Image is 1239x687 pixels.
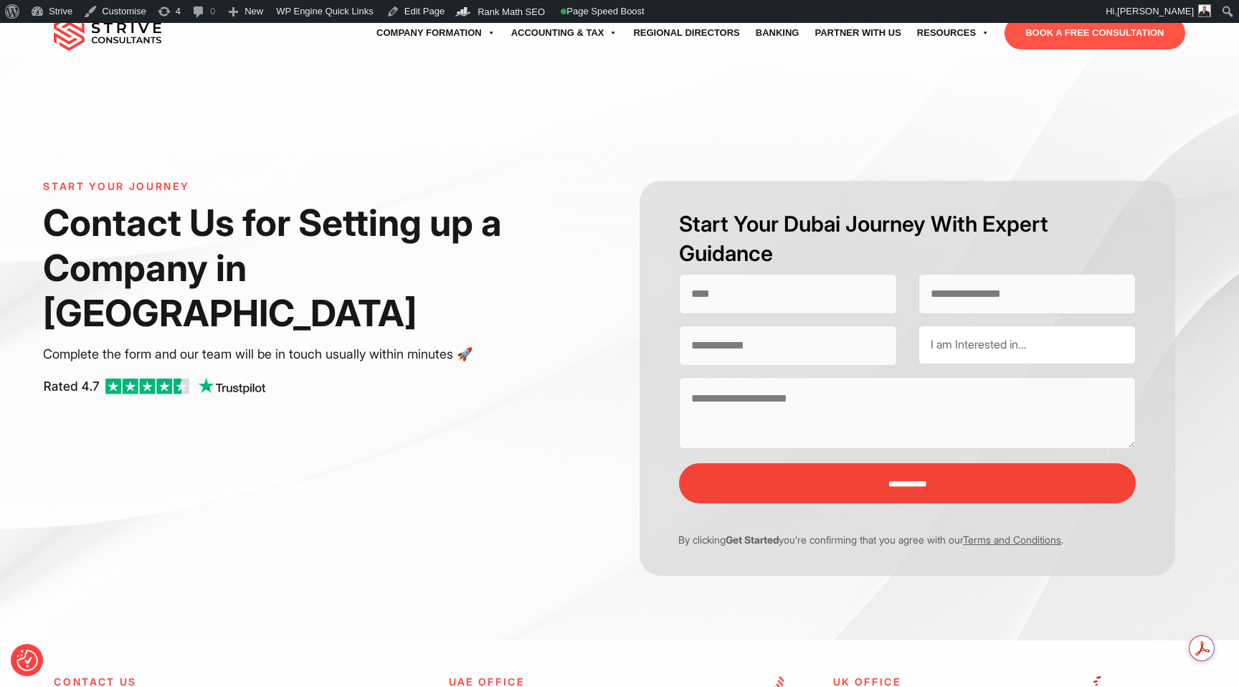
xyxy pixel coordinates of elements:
a: Resources [909,13,997,53]
p: By clicking you’re confirming that you agree with our . [668,532,1125,547]
span: I am Interested in… [931,337,1026,351]
h6: START YOUR JOURNEY [43,181,538,193]
a: Banking [748,13,807,53]
h1: Contact Us for Setting up a Company in [GEOGRAPHIC_DATA] [43,200,538,336]
img: Revisit consent button [16,650,38,671]
p: Complete the form and our team will be in touch usually within minutes 🚀 [43,343,538,365]
h2: Start Your Dubai Journey With Expert Guidance [679,209,1136,268]
a: Company Formation [369,13,503,53]
strong: Get Started [726,534,779,546]
span: Rank Math SEO [478,6,545,17]
a: Accounting & Tax [503,13,626,53]
a: Terms and Conditions [963,534,1061,546]
a: BOOK A FREE CONSULTATION [1005,16,1185,49]
img: main-logo.svg [54,15,161,51]
a: Regional Directors [625,13,747,53]
span: [PERSON_NAME] [1117,6,1194,16]
button: Consent Preferences [16,650,38,671]
a: Partner with Us [807,13,908,53]
form: Contact form [619,181,1196,576]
